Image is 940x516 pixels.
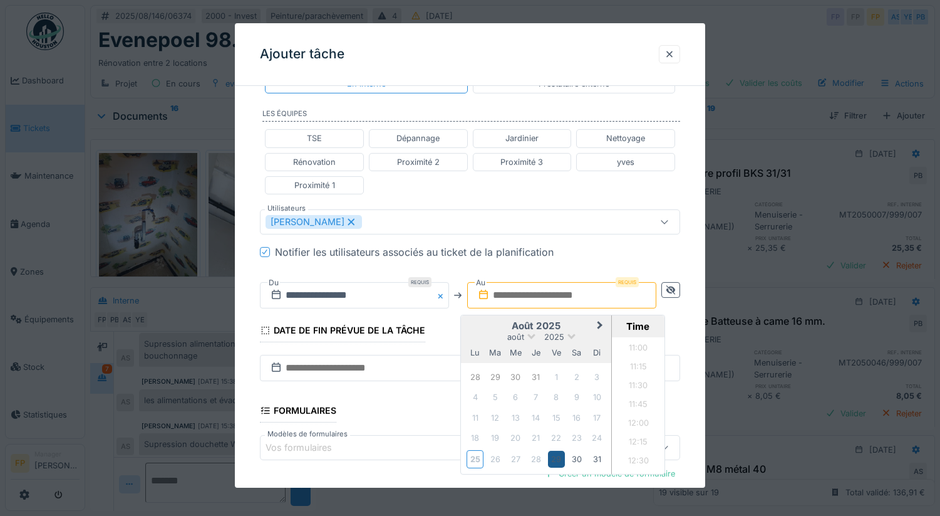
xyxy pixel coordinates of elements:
[568,389,585,406] div: Not available samedi 9 août 2025
[487,451,504,468] div: Not available mardi 26 août 2025
[548,369,565,386] div: Not available vendredi 1 août 2025
[266,441,349,455] div: Vos formulaires
[568,451,585,468] div: Choose samedi 30 août 2025
[606,132,645,144] div: Nettoyage
[307,132,322,144] div: TSE
[548,344,565,361] div: vendredi
[507,369,524,386] div: Not available mercredi 30 juillet 2025
[467,369,483,386] div: Not available lundi 28 juillet 2025
[507,332,524,342] span: août
[589,409,606,426] div: Not available dimanche 17 août 2025
[544,332,564,342] span: 2025
[487,429,504,446] div: Not available mardi 19 août 2025
[347,78,386,90] div: En interne
[612,415,665,434] li: 12:00
[505,132,539,144] div: Jardinier
[467,409,483,426] div: Not available lundi 11 août 2025
[589,451,606,468] div: Choose dimanche 31 août 2025
[548,389,565,406] div: Not available vendredi 8 août 2025
[612,359,665,377] li: 11:15
[262,108,680,122] label: Les équipes
[260,487,396,508] div: Données de facturation
[612,377,665,396] li: 11:30
[507,344,524,361] div: mercredi
[293,156,336,168] div: Rénovation
[612,337,665,474] ul: Time
[265,203,308,214] label: Utilisateurs
[294,179,335,191] div: Proximité 1
[612,471,665,490] li: 12:45
[500,156,543,168] div: Proximité 3
[616,277,639,287] div: Requis
[487,369,504,386] div: Not available mardi 29 juillet 2025
[589,344,606,361] div: dimanche
[260,401,336,423] div: Formulaires
[539,78,609,90] div: Prestataire externe
[396,132,440,144] div: Dépannage
[267,276,280,290] label: Du
[527,369,544,386] div: Not available jeudi 31 juillet 2025
[589,369,606,386] div: Not available dimanche 3 août 2025
[507,389,524,406] div: Not available mercredi 6 août 2025
[612,453,665,471] li: 12:30
[397,156,440,168] div: Proximité 2
[507,409,524,426] div: Not available mercredi 13 août 2025
[615,320,661,332] div: Time
[475,276,487,290] label: Au
[527,451,544,468] div: Not available jeudi 28 août 2025
[548,409,565,426] div: Not available vendredi 15 août 2025
[461,320,611,332] h2: août 2025
[467,429,483,446] div: Not available lundi 18 août 2025
[589,389,606,406] div: Not available dimanche 10 août 2025
[260,321,425,342] div: Date de fin prévue de la tâche
[548,451,565,468] div: Choose vendredi 29 août 2025
[527,344,544,361] div: jeudi
[612,396,665,415] li: 11:45
[548,429,565,446] div: Not available vendredi 22 août 2025
[591,317,611,337] button: Next Month
[612,340,665,359] li: 11:00
[527,429,544,446] div: Not available jeudi 21 août 2025
[617,156,634,168] div: yves
[435,282,449,308] button: Close
[507,429,524,446] div: Not available mercredi 20 août 2025
[487,344,504,361] div: mardi
[467,450,483,468] div: Not available lundi 25 août 2025
[568,344,585,361] div: samedi
[408,277,431,287] div: Requis
[527,409,544,426] div: Not available jeudi 14 août 2025
[507,451,524,468] div: Not available mercredi 27 août 2025
[465,367,607,470] div: Month août, 2025
[568,429,585,446] div: Not available samedi 23 août 2025
[467,344,483,361] div: lundi
[260,46,344,62] h3: Ajouter tâche
[568,409,585,426] div: Not available samedi 16 août 2025
[589,429,606,446] div: Not available dimanche 24 août 2025
[568,369,585,386] div: Not available samedi 2 août 2025
[487,409,504,426] div: Not available mardi 12 août 2025
[487,389,504,406] div: Not available mardi 5 août 2025
[275,245,554,260] div: Notifier les utilisateurs associés au ticket de la planification
[266,215,362,229] div: [PERSON_NAME]
[265,429,350,440] label: Modèles de formulaires
[612,434,665,453] li: 12:15
[527,389,544,406] div: Not available jeudi 7 août 2025
[467,389,483,406] div: Not available lundi 4 août 2025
